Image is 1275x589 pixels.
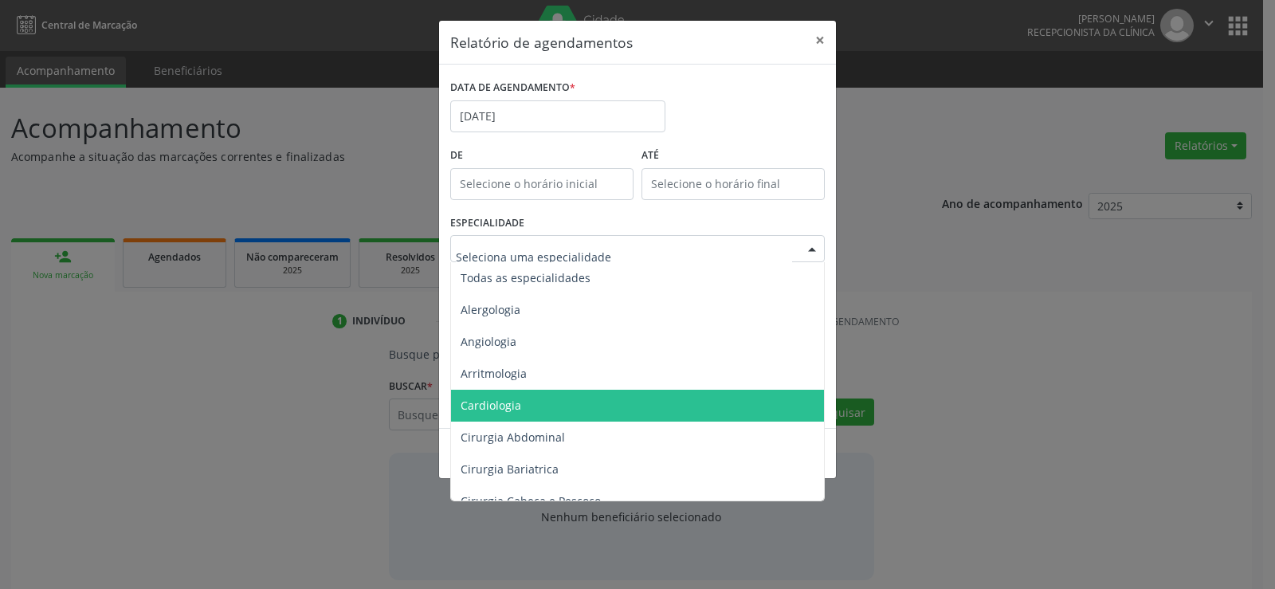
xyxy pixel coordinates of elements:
span: Cardiologia [461,398,521,413]
label: ATÉ [641,143,825,168]
span: Alergologia [461,302,520,317]
label: De [450,143,634,168]
input: Selecione uma data ou intervalo [450,100,665,132]
h5: Relatório de agendamentos [450,32,633,53]
span: Cirurgia Bariatrica [461,461,559,477]
label: ESPECIALIDADE [450,211,524,236]
input: Seleciona uma especialidade [456,241,792,273]
span: Todas as especialidades [461,270,590,285]
input: Selecione o horário inicial [450,168,634,200]
span: Arritmologia [461,366,527,381]
input: Selecione o horário final [641,168,825,200]
button: Close [804,21,836,60]
span: Cirurgia Abdominal [461,430,565,445]
label: DATA DE AGENDAMENTO [450,76,575,100]
span: Cirurgia Cabeça e Pescoço [461,493,601,509]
